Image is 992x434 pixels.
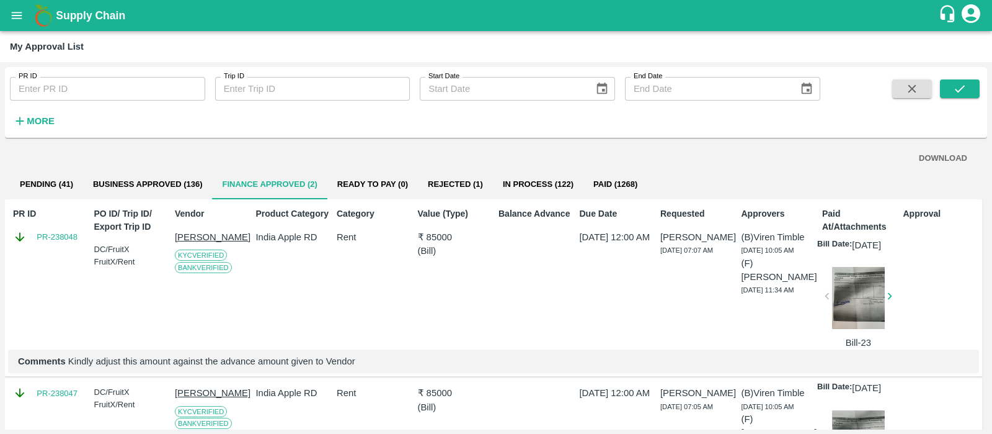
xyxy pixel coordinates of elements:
[795,77,818,101] button: Choose date
[31,3,56,28] img: logo
[256,386,332,400] p: India Apple RD
[852,381,881,395] p: [DATE]
[212,170,327,199] button: Finance Approved (2)
[852,238,881,252] p: [DATE]
[903,207,979,220] p: Approval
[742,230,817,244] p: (B) Viren Timble
[2,1,31,30] button: open drawer
[634,71,662,81] label: End Date
[938,4,960,27] div: customer-support
[13,207,89,220] p: PR ID
[337,386,412,400] p: Rent
[660,386,736,400] p: [PERSON_NAME]
[175,406,227,417] span: KYC Verified
[175,418,232,429] span: Bank Verified
[418,207,494,220] p: Value (Type)
[327,170,418,199] button: Ready To Pay (0)
[660,230,736,244] p: [PERSON_NAME]
[27,116,55,126] strong: More
[94,243,170,268] div: DC/FruitX FruitX/Rent
[175,250,227,261] span: KYC Verified
[914,148,972,170] button: DOWNLOAD
[583,170,647,199] button: Paid (1268)
[493,170,583,199] button: In Process (122)
[10,38,84,55] div: My Approval List
[960,2,982,29] div: account of current user
[418,230,494,244] p: ₹ 85000
[832,336,885,350] p: Bill-23
[215,77,410,101] input: Enter Trip ID
[18,356,66,366] b: Comments
[742,246,794,254] span: [DATE] 10:05 AM
[625,77,790,101] input: End Date
[175,262,232,273] span: Bank Verified
[56,9,125,22] b: Supply Chain
[18,355,969,368] p: Kindly adjust this amount against the advance amount given to Vendor
[822,207,898,233] p: Paid At/Attachments
[817,238,852,252] p: Bill Date:
[256,207,332,220] p: Product Category
[742,386,817,400] p: (B) Viren Timble
[498,207,574,220] p: Balance Advance
[418,244,494,258] p: ( Bill )
[418,400,494,414] p: ( Bill )
[660,207,736,220] p: Requested
[420,77,585,101] input: Start Date
[660,246,713,254] span: [DATE] 07:07 AM
[418,170,493,199] button: Rejected (1)
[742,286,794,294] span: [DATE] 11:34 AM
[175,207,250,220] p: Vendor
[337,230,412,244] p: Rent
[742,403,794,410] span: [DATE] 10:05 AM
[10,77,205,101] input: Enter PR ID
[37,387,77,400] a: PR-238047
[94,386,170,410] div: DC/FruitX FruitX/Rent
[256,230,332,244] p: India Apple RD
[742,256,817,284] p: (F) [PERSON_NAME]
[10,111,58,132] button: More
[337,207,412,220] p: Category
[580,207,655,220] p: Due Date
[590,77,614,101] button: Choose date
[580,230,655,244] p: [DATE] 12:00 AM
[56,7,938,24] a: Supply Chain
[580,386,655,400] p: [DATE] 12:00 AM
[94,207,170,233] p: PO ID/ Trip ID/ Export Trip ID
[224,71,244,81] label: Trip ID
[660,403,713,410] span: [DATE] 07:05 AM
[175,230,250,244] p: [PERSON_NAME]
[10,170,83,199] button: Pending (41)
[817,381,852,395] p: Bill Date:
[742,207,817,220] p: Approvers
[83,170,213,199] button: Business Approved (136)
[19,71,37,81] label: PR ID
[175,386,250,400] p: [PERSON_NAME]
[428,71,459,81] label: Start Date
[418,386,494,400] p: ₹ 85000
[37,231,77,243] a: PR-238048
